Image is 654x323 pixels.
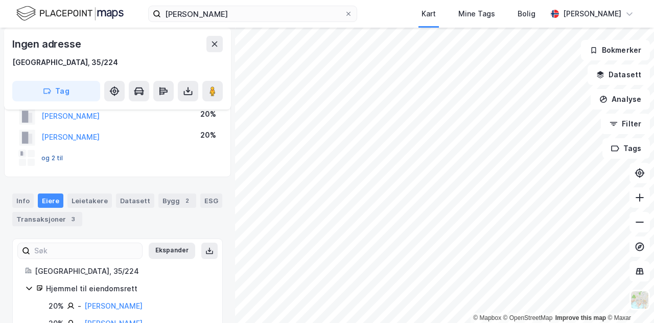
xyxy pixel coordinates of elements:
div: 2 [182,196,192,206]
img: logo.f888ab2527a4732fd821a326f86c7f29.svg [16,5,124,23]
button: Tag [12,81,100,101]
div: Transaksjoner [12,212,82,226]
a: OpenStreetMap [503,314,553,321]
button: Ekspander [149,243,195,259]
div: Eiere [38,193,63,208]
div: 20% [200,108,216,120]
div: [PERSON_NAME] [563,8,621,20]
input: Søk [30,243,142,259]
button: Datasett [588,64,650,85]
div: Datasett [116,193,154,208]
div: Kart [422,8,436,20]
input: Søk på adresse, matrikkel, gårdeiere, leietakere eller personer [161,6,344,21]
div: Bolig [518,8,535,20]
div: Ingen adresse [12,36,83,52]
div: ESG [200,193,222,208]
a: Mapbox [473,314,501,321]
div: 20% [49,300,64,312]
div: [GEOGRAPHIC_DATA], 35/224 [12,56,118,69]
div: Info [12,193,34,208]
div: 20% [200,129,216,141]
div: 3 [68,214,78,224]
button: Bokmerker [581,40,650,60]
div: Bygg [158,193,196,208]
iframe: Chat Widget [603,274,654,323]
div: [GEOGRAPHIC_DATA], 35/224 [35,265,210,277]
div: Mine Tags [458,8,495,20]
div: Leietakere [67,193,112,208]
a: [PERSON_NAME] [84,302,143,310]
a: Improve this map [555,314,606,321]
button: Tags [602,138,650,159]
button: Filter [601,114,650,134]
div: - [78,300,81,312]
div: Hjemmel til eiendomsrett [46,283,210,295]
div: Kontrollprogram for chat [603,274,654,323]
button: Analyse [591,89,650,110]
